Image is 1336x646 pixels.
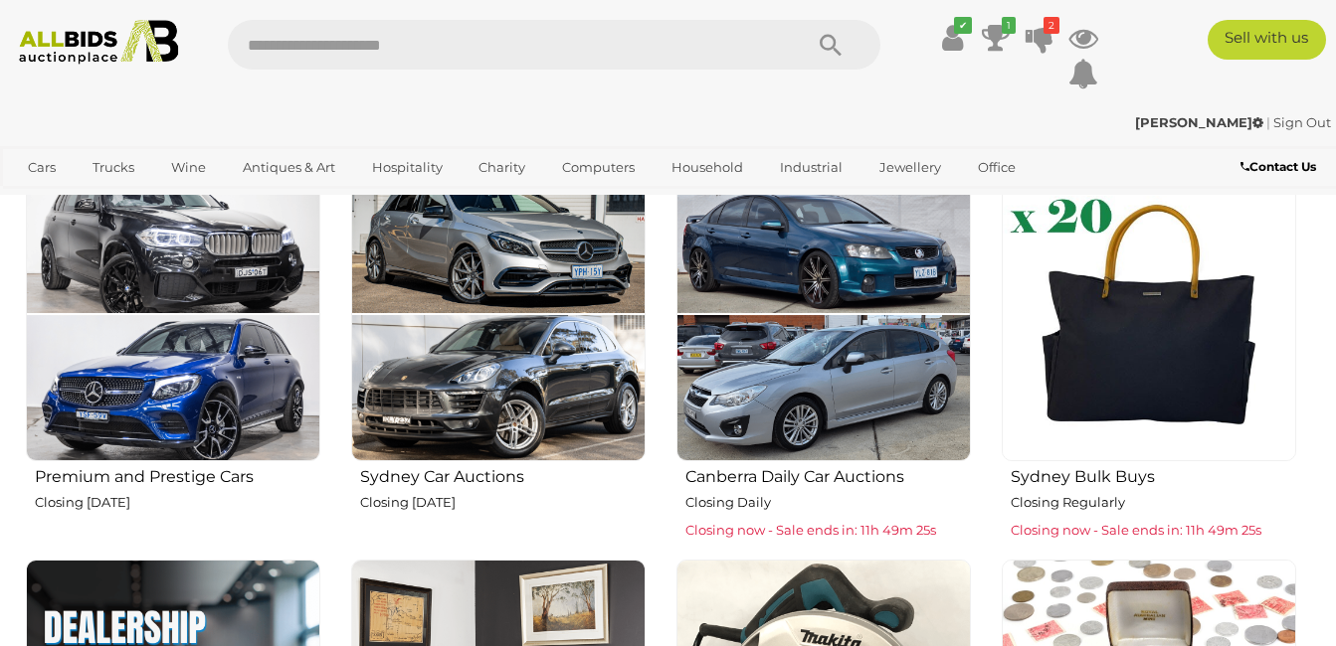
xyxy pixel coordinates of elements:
i: ✔ [954,17,972,34]
p: Closing Regularly [1011,491,1296,514]
a: Antiques & Art [230,151,348,184]
a: ✔ [937,20,967,56]
a: Computers [549,151,648,184]
p: Closing [DATE] [360,491,646,514]
a: Charity [466,151,538,184]
h2: Canberra Daily Car Auctions [685,463,971,486]
a: Sign Out [1273,114,1331,130]
a: Sports [15,184,82,217]
i: 2 [1044,17,1059,34]
a: Jewellery [866,151,954,184]
a: Trucks [80,151,147,184]
a: Canberra Daily Car Auctions Closing Daily Closing now - Sale ends in: 11h 49m 25s [675,166,971,544]
h2: Premium and Prestige Cars [35,463,320,486]
i: 1 [1002,17,1016,34]
a: 2 [1025,20,1054,56]
a: Premium and Prestige Cars Closing [DATE] [25,166,320,544]
a: Contact Us [1241,156,1321,178]
span: | [1266,114,1270,130]
p: Closing [DATE] [35,491,320,514]
h2: Sydney Car Auctions [360,463,646,486]
a: Sydney Bulk Buys Closing Regularly Closing now - Sale ends in: 11h 49m 25s [1001,166,1296,544]
span: Closing now - Sale ends in: 11h 49m 25s [1011,522,1261,538]
button: Search [781,20,880,70]
a: 1 [981,20,1011,56]
b: Contact Us [1241,159,1316,174]
img: Sydney Car Auctions [351,167,646,461]
a: [GEOGRAPHIC_DATA] [93,184,260,217]
p: Closing Daily [685,491,971,514]
a: Industrial [767,151,856,184]
a: [PERSON_NAME] [1135,114,1266,130]
a: Office [965,151,1029,184]
a: Hospitality [359,151,456,184]
h2: Sydney Bulk Buys [1011,463,1296,486]
a: Household [659,151,756,184]
img: Sydney Bulk Buys [1002,167,1296,461]
a: Sydney Car Auctions Closing [DATE] [350,166,646,544]
img: Premium and Prestige Cars [26,167,320,461]
a: Wine [158,151,219,184]
strong: [PERSON_NAME] [1135,114,1263,130]
img: Canberra Daily Car Auctions [676,167,971,461]
span: Closing now - Sale ends in: 11h 49m 25s [685,522,936,538]
img: Allbids.com.au [10,20,188,65]
a: Cars [15,151,69,184]
a: Sell with us [1208,20,1326,60]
